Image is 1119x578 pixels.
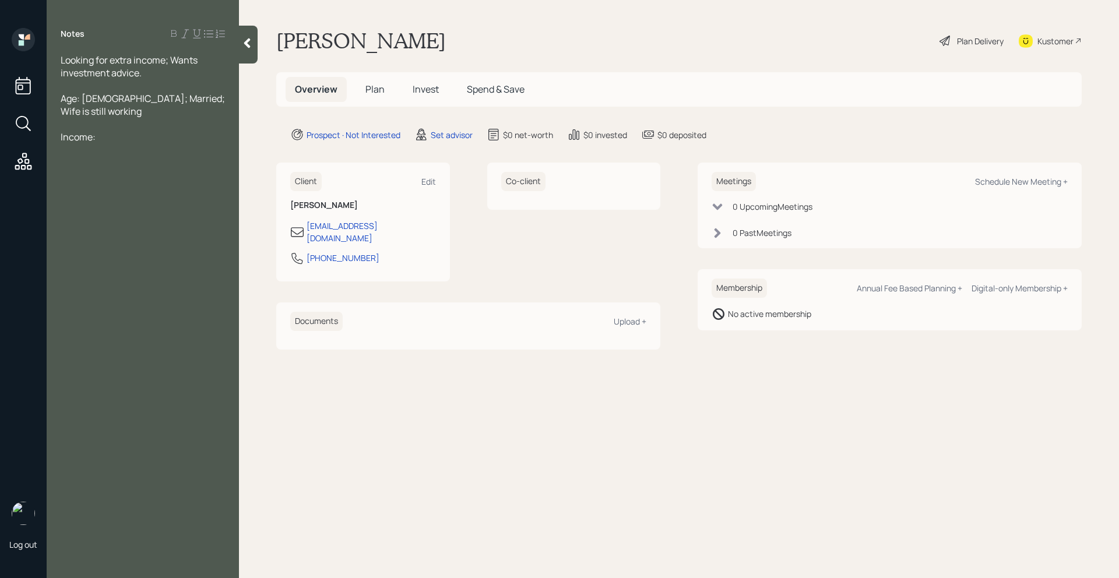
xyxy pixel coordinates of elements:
span: Overview [295,83,337,96]
div: Digital-only Membership + [972,283,1068,294]
div: $0 invested [583,129,627,141]
div: Log out [9,539,37,550]
h6: [PERSON_NAME] [290,200,436,210]
div: Kustomer [1037,35,1074,47]
div: $0 net-worth [503,129,553,141]
div: Set advisor [431,129,473,141]
div: Upload + [614,316,646,327]
h6: Client [290,172,322,191]
div: Annual Fee Based Planning + [857,283,962,294]
span: Spend & Save [467,83,525,96]
div: Schedule New Meeting + [975,176,1068,187]
img: retirable_logo.png [12,502,35,525]
h6: Co-client [501,172,546,191]
h1: [PERSON_NAME] [276,28,446,54]
div: 0 Past Meeting s [733,227,791,239]
div: Prospect · Not Interested [307,129,400,141]
h6: Documents [290,312,343,331]
div: [PHONE_NUMBER] [307,252,379,264]
div: Plan Delivery [957,35,1004,47]
div: No active membership [728,308,811,320]
h6: Membership [712,279,767,298]
span: Invest [413,83,439,96]
div: 0 Upcoming Meeting s [733,200,812,213]
span: Looking for extra income; Wants investment advice. [61,54,199,79]
div: [EMAIL_ADDRESS][DOMAIN_NAME] [307,220,436,244]
div: Edit [421,176,436,187]
span: Age: [DEMOGRAPHIC_DATA]; Married; Wife is still working [61,92,227,118]
h6: Meetings [712,172,756,191]
span: Plan [365,83,385,96]
label: Notes [61,28,85,40]
div: $0 deposited [657,129,706,141]
span: Income: [61,131,96,143]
